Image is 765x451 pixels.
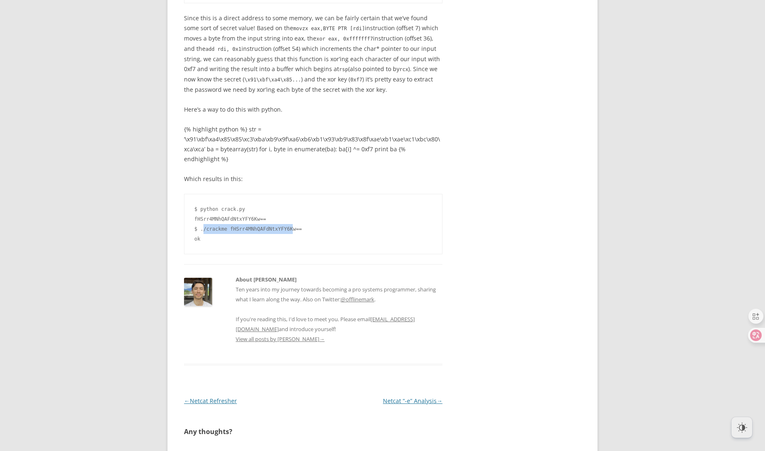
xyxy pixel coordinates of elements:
[293,26,365,31] code: movzx eax,BYTE PTR [rdi]
[184,124,442,164] p: {% highlight python %} str = ‘\x91\xbf\xa4\x85\x85\xc3\xba\xb9\x9f\xa6\xb6\xb1\x93\xb9\x83\x8f\xa...
[341,296,374,303] a: @offlinemark
[383,397,442,405] a: Netcat “-e” Analysis→
[184,105,442,115] p: Here’s a way to do this with python.
[184,397,237,405] a: ←Netcat Refresher
[319,335,325,343] span: →
[184,397,190,405] span: ←
[339,67,348,72] code: rsp
[194,204,432,244] code: $ python crack.py fHSrr4MNhQAFdNtxYFY6Kw== $ ./crackme fHSrr4MNhQAFdNtxYFY6Kw== ok
[316,36,373,42] code: xor eax, 0xfffffff7
[236,284,442,334] p: Ten years into my journey towards becoming a pro systems programmer, sharing what I learn along t...
[437,397,442,405] span: →
[236,274,442,284] h2: About [PERSON_NAME]
[184,13,442,95] p: Since this is a direct address to some memory, we can be fairly certain that we’ve found some sor...
[184,174,442,184] p: Which results in this:
[399,67,409,72] code: rcx
[206,46,241,52] code: add rdi, 0x1
[184,427,442,437] h3: Any thoughts?
[350,77,362,83] code: 0xf7
[244,77,301,83] code: \x91\xbf\xa4\x85...
[236,335,325,343] a: View all posts by [PERSON_NAME]→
